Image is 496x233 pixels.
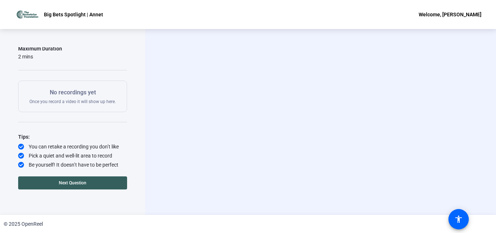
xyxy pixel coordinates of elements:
[4,220,43,228] div: © 2025 OpenReel
[44,10,103,19] p: Big Bets Spotlight | Annet
[419,10,481,19] div: Welcome, [PERSON_NAME]
[18,143,127,150] div: You can retake a recording you don’t like
[29,88,116,97] p: No recordings yet
[29,88,116,105] div: Once you record a video it will show up here.
[18,161,127,168] div: Be yourself! It doesn’t have to be perfect
[15,7,40,22] img: OpenReel logo
[59,180,86,185] span: Next Question
[18,152,127,159] div: Pick a quiet and well-lit area to record
[18,176,127,189] button: Next Question
[18,44,62,53] div: Maximum Duration
[454,215,463,224] mat-icon: accessibility
[18,53,62,60] div: 2 mins
[18,132,127,141] div: Tips:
